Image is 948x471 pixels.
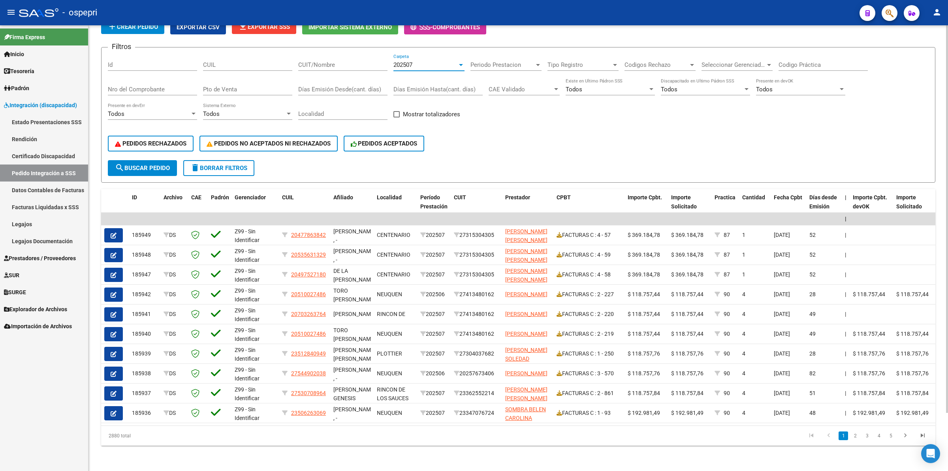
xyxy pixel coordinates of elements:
[845,232,846,238] span: |
[420,310,448,319] div: 202507
[291,232,326,238] span: 20477863842
[774,370,790,376] span: [DATE]
[410,24,433,31] span: -
[845,390,846,396] span: |
[454,290,499,299] div: 27413480162
[809,291,816,297] span: 28
[454,329,499,339] div: 27413480162
[628,410,660,416] span: $ 192.981,49
[724,232,730,238] span: 87
[896,291,929,297] span: $ 118.757,44
[377,291,402,297] span: NEUQUEN
[739,189,771,224] datatable-header-cell: Cantidad
[235,367,260,382] span: Z99 - Sin Identificar
[420,270,448,279] div: 202507
[724,370,730,376] span: 90
[821,431,836,440] a: go to previous page
[291,311,326,317] span: 20703263764
[132,250,157,259] div: 185948
[557,231,621,240] div: FACTURAS C : 4 - 57
[164,369,185,378] div: DS
[862,431,872,440] a: 3
[624,61,688,68] span: Codigos Rechazo
[896,390,929,396] span: $ 118.757,84
[107,23,158,30] span: Crear Pedido
[671,350,703,357] span: $ 118.757,76
[557,349,621,358] div: FACTURAS C : 1 - 250
[393,61,412,68] span: 202507
[333,228,376,244] span: [PERSON_NAME] , -
[896,194,922,219] span: Importe Solicitado devOK
[115,163,124,172] mat-icon: search
[671,370,703,376] span: $ 118.757,76
[845,291,846,297] span: |
[557,290,621,299] div: FACTURAS C : 2 - 227
[454,250,499,259] div: 27315304305
[845,311,846,317] span: |
[896,331,929,337] span: $ 118.757,44
[853,350,885,357] span: $ 118.757,76
[377,271,410,278] span: CENTENARIO
[454,310,499,319] div: 27413480162
[806,189,842,224] datatable-header-cell: Días desde Emisión
[235,288,260,303] span: Z99 - Sin Identificar
[886,431,895,440] a: 5
[774,252,790,258] span: [DATE]
[557,389,621,398] div: FACTURAS C : 2 - 861
[351,140,418,147] span: PEDIDOS ACEPTADOS
[671,252,703,258] span: $ 369.184,78
[557,369,621,378] div: FACTURAS C : 3 - 570
[4,33,45,42] span: Firma Express
[774,390,790,396] span: [DATE]
[235,268,260,283] span: Z99 - Sin Identificar
[454,231,499,240] div: 27315304305
[853,194,887,210] span: Importe Cpbt. devOK
[403,110,460,119] span: Mostrar totalizadores
[188,189,208,224] datatable-header-cell: CAE
[628,370,660,376] span: $ 118.757,76
[115,165,170,172] span: Buscar Pedido
[850,431,860,440] a: 2
[742,390,745,396] span: 4
[164,250,185,259] div: DS
[420,409,448,418] div: 202507
[420,329,448,339] div: 202507
[628,331,660,337] span: $ 118.757,44
[4,50,24,59] span: Inicio
[454,349,499,358] div: 27304037682
[742,291,745,297] span: 4
[291,331,326,337] span: 20510027486
[842,189,850,224] datatable-header-cell: |
[921,444,940,463] div: Open Intercom Messenger
[893,189,937,224] datatable-header-cell: Importe Solicitado devOK
[374,189,417,224] datatable-header-cell: Localidad
[756,86,773,93] span: Todos
[333,194,353,201] span: Afiliado
[164,409,185,418] div: DS
[671,291,703,297] span: $ 118.757,44
[420,231,448,240] div: 202507
[282,194,294,201] span: CUIL
[742,311,745,317] span: 4
[132,349,157,358] div: 185939
[724,271,730,278] span: 87
[377,410,402,416] span: NEUQUEN
[420,290,448,299] div: 202506
[377,386,408,402] span: RINCON DE LOS SAUCES
[4,67,34,76] span: Tesorería
[896,410,929,416] span: $ 192.981,49
[553,189,624,224] datatable-header-cell: CPBT
[454,369,499,378] div: 20257673406
[505,194,530,201] span: Prestador
[235,248,260,263] span: Z99 - Sin Identificar
[454,389,499,398] div: 23362552214
[170,20,226,34] button: Exportar CSV
[628,311,660,317] span: $ 118.757,44
[132,329,157,339] div: 185940
[420,194,448,210] span: Período Prestación
[333,288,376,312] span: TORO [PERSON_NAME] , -
[132,389,157,398] div: 185937
[132,369,157,378] div: 185938
[291,291,326,297] span: 20510027486
[333,327,376,352] span: TORO [PERSON_NAME] , -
